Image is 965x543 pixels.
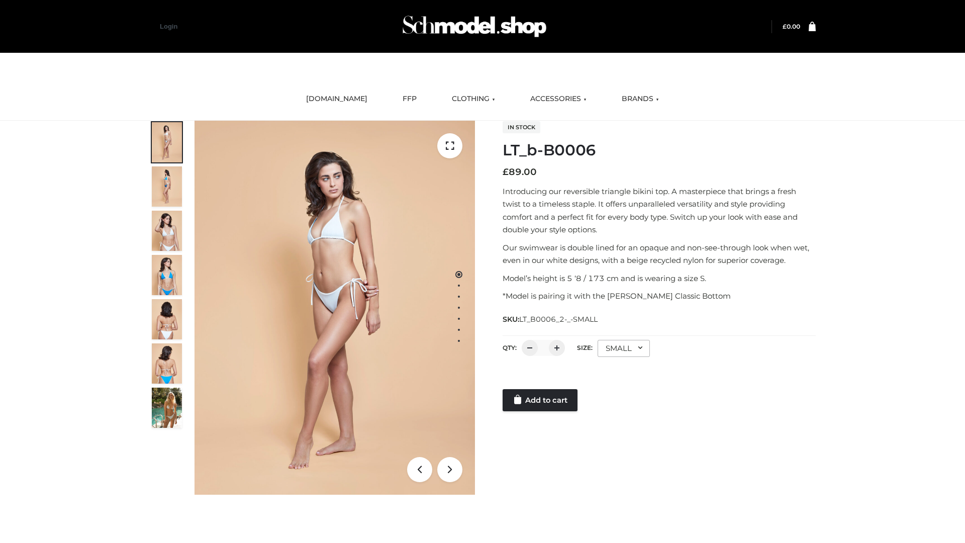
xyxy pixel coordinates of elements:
[519,315,598,324] span: LT_B0006_2-_-SMALL
[503,141,816,159] h1: LT_b-B0006
[503,166,509,177] span: £
[152,122,182,162] img: ArielClassicBikiniTop_CloudNine_AzureSky_OW114ECO_1-scaled.jpg
[152,211,182,251] img: ArielClassicBikiniTop_CloudNine_AzureSky_OW114ECO_3-scaled.jpg
[503,313,599,325] span: SKU:
[783,23,800,30] a: £0.00
[503,272,816,285] p: Model’s height is 5 ‘8 / 173 cm and is wearing a size S.
[395,88,424,110] a: FFP
[523,88,594,110] a: ACCESSORIES
[503,290,816,303] p: *Model is pairing it with the [PERSON_NAME] Classic Bottom
[152,166,182,207] img: ArielClassicBikiniTop_CloudNine_AzureSky_OW114ECO_2-scaled.jpg
[503,121,540,133] span: In stock
[152,299,182,339] img: ArielClassicBikiniTop_CloudNine_AzureSky_OW114ECO_7-scaled.jpg
[577,344,593,351] label: Size:
[598,340,650,357] div: SMALL
[399,7,550,46] img: Schmodel Admin 964
[160,23,177,30] a: Login
[503,241,816,267] p: Our swimwear is double lined for an opaque and non-see-through look when wet, even in our white d...
[783,23,800,30] bdi: 0.00
[152,388,182,428] img: Arieltop_CloudNine_AzureSky2.jpg
[503,389,577,411] a: Add to cart
[444,88,503,110] a: CLOTHING
[503,185,816,236] p: Introducing our reversible triangle bikini top. A masterpiece that brings a fresh twist to a time...
[195,121,475,495] img: ArielClassicBikiniTop_CloudNine_AzureSky_OW114ECO_1
[152,255,182,295] img: ArielClassicBikiniTop_CloudNine_AzureSky_OW114ECO_4-scaled.jpg
[614,88,666,110] a: BRANDS
[299,88,375,110] a: [DOMAIN_NAME]
[152,343,182,384] img: ArielClassicBikiniTop_CloudNine_AzureSky_OW114ECO_8-scaled.jpg
[783,23,787,30] span: £
[503,166,537,177] bdi: 89.00
[503,344,517,351] label: QTY:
